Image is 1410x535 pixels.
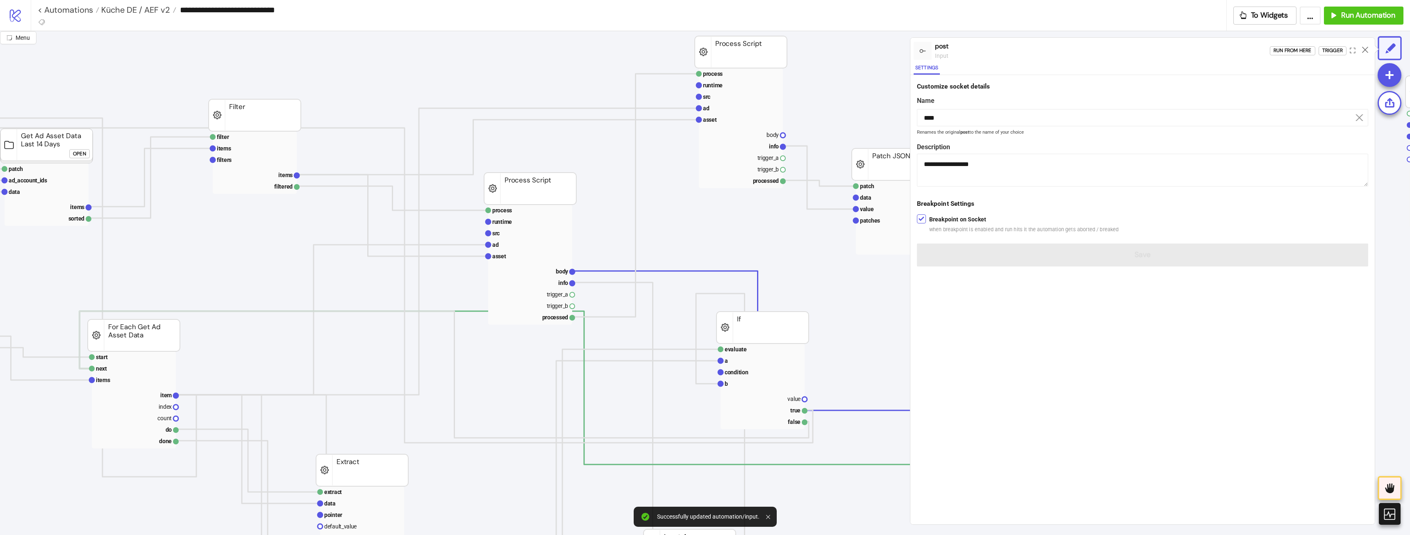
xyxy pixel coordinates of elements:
text: start [96,354,108,360]
label: Description [917,142,1368,152]
text: data [860,194,871,201]
text: src [703,93,710,100]
text: info [558,280,568,286]
text: b [725,380,728,387]
text: patch [9,166,23,172]
text: data [324,500,336,507]
text: next [96,365,107,372]
text: asset [492,253,506,260]
text: patch [860,183,874,189]
text: items [96,377,110,383]
text: body [556,268,569,275]
text: default_value [324,523,357,530]
text: index [159,403,172,410]
button: Settings [914,64,940,75]
text: evaluate [725,346,747,353]
div: Successfully updated automation/input. [657,513,760,520]
button: To Widgets [1233,7,1297,25]
button: Run Automation [1324,7,1403,25]
text: process [492,207,512,214]
text: extract [324,489,342,495]
div: input [935,51,1270,60]
text: filter [217,134,229,140]
text: asset [703,116,717,123]
a: < Automations [38,6,99,14]
text: count [157,415,172,421]
text: a [725,357,728,364]
text: runtime [703,82,723,89]
text: info [769,143,779,150]
text: filters [217,157,232,163]
span: when breakpoint is enabled and run hits it the automation gets aborted / breaked [929,225,1119,234]
text: data [9,189,20,195]
text: ad [492,241,499,248]
b: post [960,130,969,135]
text: items [278,172,293,178]
button: Run from here [1270,46,1315,55]
div: Run from here [1274,46,1312,55]
button: Open [69,149,90,158]
button: Trigger [1319,46,1346,55]
label: Name [917,96,1368,106]
text: runtime [492,219,512,225]
text: ad_account_ids [9,177,47,184]
text: patches [860,217,880,224]
text: body [766,132,779,138]
div: Trigger [1322,46,1343,55]
button: ... [1300,7,1321,25]
span: Run Automation [1341,11,1395,20]
text: items [217,145,231,152]
text: src [492,230,500,237]
span: expand [1350,48,1355,53]
span: To Widgets [1251,11,1288,20]
div: Customize socket details [917,82,1368,91]
text: items [70,204,84,210]
text: condition [725,369,748,376]
a: Küche DE / AEF v2 [99,6,176,14]
text: process [703,71,723,77]
div: Open [73,149,86,159]
span: Küche DE / AEF v2 [99,5,170,15]
text: item [160,392,172,398]
text: ad [703,105,710,112]
div: post [935,41,1270,51]
label: Breakpoint on Socket [929,215,1119,234]
div: Breakpoint Settings [917,199,1368,209]
text: value [787,396,801,402]
text: pointer [324,512,342,518]
span: radius-bottomright [7,35,12,41]
text: value [860,206,874,212]
span: Menu [16,34,30,41]
small: Renames the original to the name of your choice [917,130,1368,135]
